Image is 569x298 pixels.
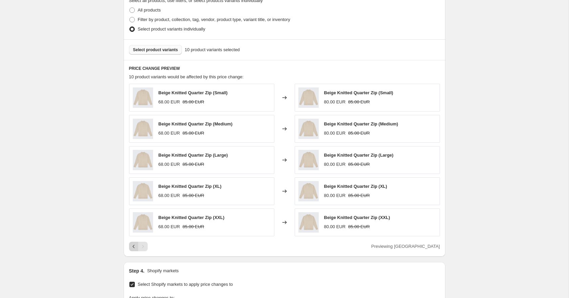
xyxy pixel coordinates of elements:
[324,161,346,168] div: 80.00 EUR
[133,181,153,201] img: 2025_Half_Zips_-24_80x.jpg
[183,161,204,168] strike: 85.00 EUR
[298,87,319,108] img: 2025_Half_Zips_-24_80x.jpg
[133,150,153,170] img: 2025_Half_Zips_-24_80x.jpg
[159,153,228,158] span: Beige Knitted Quarter Zip (Large)
[129,242,139,251] button: Previous
[183,223,204,230] strike: 85.00 EUR
[348,161,370,168] strike: 85.00 EUR
[324,192,346,199] div: 80.00 EUR
[129,74,244,79] span: 10 product variants would be affected by this price change:
[324,90,393,95] span: Beige Knitted Quarter Zip (Small)
[133,87,153,108] img: 2025_Half_Zips_-24_80x.jpg
[324,121,398,126] span: Beige Knitted Quarter Zip (Medium)
[183,130,204,137] strike: 85.00 EUR
[159,121,233,126] span: Beige Knitted Quarter Zip (Medium)
[138,7,161,13] span: All products
[133,119,153,139] img: 2025_Half_Zips_-24_80x.jpg
[133,47,178,53] span: Select product variants
[298,181,319,201] img: 2025_Half_Zips_-24_80x.jpg
[159,90,228,95] span: Beige Knitted Quarter Zip (Small)
[324,223,346,230] div: 80.00 EUR
[159,215,225,220] span: Beige Knitted Quarter Zip (XXL)
[298,119,319,139] img: 2025_Half_Zips_-24_80x.jpg
[159,130,180,137] div: 68.00 EUR
[324,153,394,158] span: Beige Knitted Quarter Zip (Large)
[183,192,204,199] strike: 85.00 EUR
[324,99,346,105] div: 80.00 EUR
[348,130,370,137] strike: 85.00 EUR
[159,184,222,189] span: Beige Knitted Quarter Zip (XL)
[298,150,319,170] img: 2025_Half_Zips_-24_80x.jpg
[159,99,180,105] div: 68.00 EUR
[348,99,370,105] strike: 85.00 EUR
[159,161,180,168] div: 68.00 EUR
[147,267,178,274] p: Shopify markets
[133,212,153,233] img: 2025_Half_Zips_-24_80x.jpg
[183,99,204,105] strike: 85.00 EUR
[348,223,370,230] strike: 85.00 EUR
[129,242,148,251] nav: Pagination
[324,130,346,137] div: 80.00 EUR
[159,192,180,199] div: 68.00 EUR
[298,212,319,233] img: 2025_Half_Zips_-24_80x.jpg
[138,282,233,287] span: Select Shopify markets to apply price changes to
[129,267,145,274] h2: Step 4.
[129,45,182,55] button: Select product variants
[348,192,370,199] strike: 85.00 EUR
[324,215,390,220] span: Beige Knitted Quarter Zip (XXL)
[185,46,240,53] span: 10 product variants selected
[138,26,205,32] span: Select product variants individually
[129,66,440,71] h6: PRICE CHANGE PREVIEW
[324,184,387,189] span: Beige Knitted Quarter Zip (XL)
[159,223,180,230] div: 68.00 EUR
[371,244,440,249] span: Previewing [GEOGRAPHIC_DATA]
[138,17,290,22] span: Filter by product, collection, tag, vendor, product type, variant title, or inventory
